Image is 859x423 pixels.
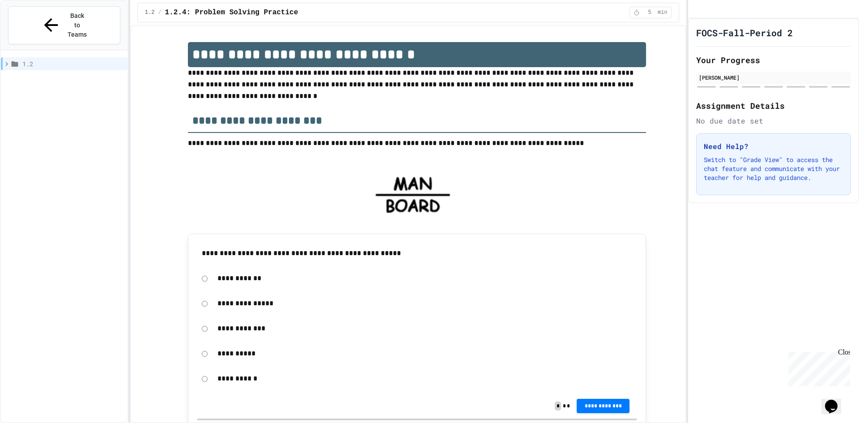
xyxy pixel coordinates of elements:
h3: Need Help? [704,141,843,152]
span: min [658,9,668,16]
p: Switch to "Grade View" to access the chat feature and communicate with your teacher for help and ... [704,155,843,182]
iframe: chat widget [785,348,850,386]
div: No due date set [696,115,851,126]
span: Back to Teams [67,11,88,39]
div: [PERSON_NAME] [699,73,848,81]
h2: Your Progress [696,54,851,66]
span: / [158,9,161,16]
h1: FOCS-Fall-Period 2 [696,26,793,39]
iframe: chat widget [821,387,850,414]
span: 1.2 [145,9,155,16]
span: 1.2 [22,59,124,68]
button: Back to Teams [8,6,120,44]
div: Chat with us now!Close [4,4,62,57]
span: 1.2.4: Problem Solving Practice [165,7,298,18]
span: 5 [642,9,657,16]
h2: Assignment Details [696,99,851,112]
